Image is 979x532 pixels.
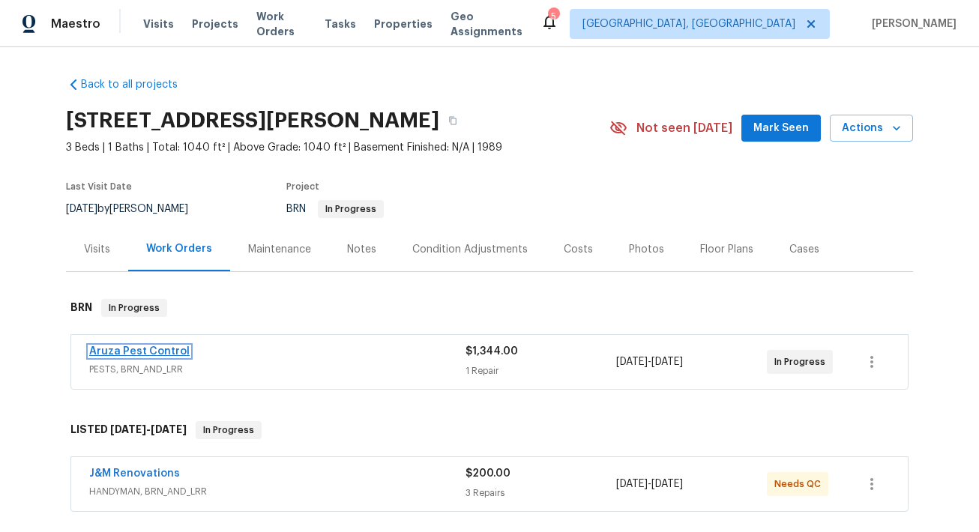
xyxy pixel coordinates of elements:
a: J&M Renovations [89,468,180,479]
h6: BRN [70,299,92,317]
span: Not seen [DATE] [636,121,732,136]
span: In Progress [774,354,831,369]
div: Work Orders [146,241,212,256]
span: In Progress [103,300,166,315]
span: Mark Seen [753,119,809,138]
h6: LISTED [70,421,187,439]
div: 3 Repairs [466,486,616,501]
span: Last Visit Date [66,182,132,191]
div: Cases [789,242,819,257]
button: Mark Seen [741,115,821,142]
span: Tasks [325,19,356,29]
div: Maintenance [248,242,311,257]
div: by [PERSON_NAME] [66,200,206,218]
div: 1 Repair [466,363,616,378]
span: Geo Assignments [451,9,522,39]
div: LISTED [DATE]-[DATE]In Progress [66,406,913,454]
span: PESTS, BRN_AND_LRR [89,362,466,377]
span: [DATE] [616,357,648,367]
button: Copy Address [439,107,466,134]
div: 5 [548,9,558,24]
span: - [616,477,683,492]
div: BRN In Progress [66,284,913,332]
span: [PERSON_NAME] [866,16,957,31]
span: [DATE] [66,204,97,214]
a: Aruza Pest Control [89,346,190,357]
span: Projects [192,16,238,31]
span: [DATE] [651,357,683,367]
span: $1,344.00 [466,346,518,357]
a: Back to all projects [66,77,210,92]
span: - [110,424,187,435]
span: [DATE] [110,424,146,435]
span: [DATE] [616,479,648,489]
span: [GEOGRAPHIC_DATA], [GEOGRAPHIC_DATA] [582,16,795,31]
span: Project [286,182,319,191]
div: Photos [629,242,664,257]
span: HANDYMAN, BRN_AND_LRR [89,484,466,499]
span: In Progress [197,423,260,438]
span: Visits [143,16,174,31]
span: Work Orders [256,9,307,39]
div: Costs [564,242,593,257]
span: [DATE] [651,479,683,489]
div: Floor Plans [700,242,753,257]
button: Actions [830,115,913,142]
span: - [616,354,683,369]
div: Notes [347,242,376,257]
div: Condition Adjustments [412,242,528,257]
span: Actions [842,119,901,138]
span: BRN [286,204,384,214]
span: Needs QC [774,477,827,492]
span: $200.00 [466,468,510,479]
div: Visits [84,242,110,257]
span: Properties [374,16,433,31]
span: Maestro [51,16,100,31]
span: In Progress [319,205,382,214]
span: 3 Beds | 1 Baths | Total: 1040 ft² | Above Grade: 1040 ft² | Basement Finished: N/A | 1989 [66,140,609,155]
h2: [STREET_ADDRESS][PERSON_NAME] [66,113,439,128]
span: [DATE] [151,424,187,435]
